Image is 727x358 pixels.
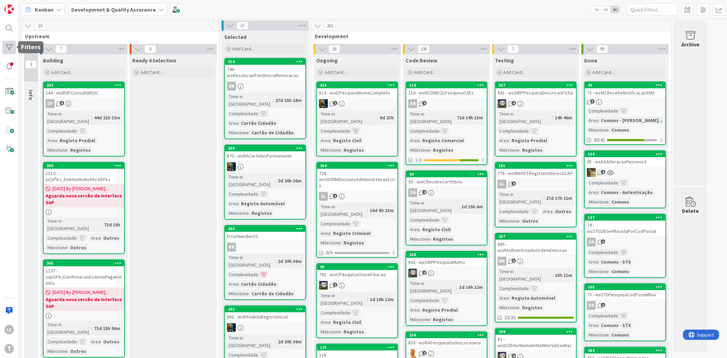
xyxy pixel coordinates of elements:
[258,271,259,278] span: :
[316,263,398,338] a: 99792 - wsICPesquisaChaveFiliacaoLSTime in [GEOGRAPHIC_DATA]:1d 16h 12mComplexidade:Area:Registo ...
[553,271,574,279] div: 16h 11m
[319,229,330,237] div: Area
[317,163,397,169] div: 264
[520,217,540,225] div: Outros
[225,65,305,80] div: 746 - wsResolucaoPendenciaRenovacao
[498,99,506,108] img: LS
[457,283,485,291] div: 1d 16h 12m
[420,226,421,233] span: :
[499,234,576,239] div: 207
[496,180,576,189] div: SL
[102,221,122,228] div: 73d 15h
[406,252,487,267] div: 328842 - wsSIRPPesquisaMatriz
[496,82,576,97] div: 327841 - wsSIRPPesquisaDescricaoFicha
[496,257,576,266] div: VM
[224,145,306,220] a: 209870 - wsRACertidaoPermanenteJCTime in [GEOGRAPHIC_DATA]:2d 20h 36mComplexidade:Area:Registo Au...
[585,168,665,177] div: JC
[585,221,665,236] div: 74 - wsSTSObterMoradaPorCodPostal
[44,163,124,184] div: 3691519 - prjSPAJ_EntidadesNotificaSPAJ
[317,169,397,190] div: 728 - wsSICRIMDivisoesAdministrativasEcris
[228,59,305,64] div: 314
[225,232,305,241] div: ErrorHandlerCC
[496,163,576,178] div: 181778 - wsIRNSIFFRegistarValoresSCAP
[456,283,457,291] span: :
[239,280,278,288] div: Cartão Cidadão
[275,257,276,265] span: :
[408,199,459,214] div: Time in [GEOGRAPHIC_DATA]
[319,192,328,201] div: SL
[77,234,78,242] span: :
[102,234,121,242] div: Outros
[598,258,599,266] span: :
[317,270,397,279] div: 792 - wsICPesquisaChaveFiliacao
[227,119,238,127] div: Area
[585,151,665,166] div: 10465 - wsAAAlteracaoPassword
[594,136,605,144] span: 30/41
[406,177,487,186] div: 93 - wsICRecebeCertObito
[499,83,576,88] div: 327
[368,207,395,214] div: 10d 8h 23m
[498,217,519,225] div: Milestone
[541,208,552,215] div: Area
[227,280,238,288] div: Area
[350,127,351,135] span: :
[618,179,619,187] span: :
[69,244,88,251] div: Outros
[319,110,377,125] div: Time in [GEOGRAPHIC_DATA]
[408,235,430,243] div: Milestone
[512,258,516,263] span: 5
[227,93,273,108] div: Time in [GEOGRAPHIC_DATA]
[44,82,124,88] div: 233
[333,283,337,287] span: 1
[552,114,553,121] span: :
[227,110,258,117] div: Complexidade
[609,198,610,206] span: :
[421,137,466,144] div: Registo Comercial
[584,150,666,208] a: 10465 - wsAAAlteracaoPasswordJCComplexidade:Area:Comuns - AutenticaçãoMilestone:Comuns
[408,188,417,197] div: DA
[406,252,487,258] div: 328
[225,59,305,80] div: 314746 - wsResolucaoPendenciaRenovacao
[587,249,618,256] div: Complexidade
[406,81,487,165] a: 124116 - wsRCOMEOLPesquisaCAEsRBTime in [GEOGRAPHIC_DATA]:72d 14h 13mComplexidade:Area:Registo Co...
[224,58,306,139] a: 314746 - wsResolucaoPendenciaRenovacaoRBTime in [GEOGRAPHIC_DATA]:27d 15h 18mComplexidade:Area:Ca...
[610,198,631,206] div: Comuns
[406,251,487,326] a: 328842 - wsSIRPPesquisaMatrizLSTime in [GEOGRAPHIC_DATA]:1d 16h 12mComplexidade:Area:Registo Pred...
[587,268,609,275] div: Milestone
[46,217,101,232] div: Time in [GEOGRAPHIC_DATA]
[553,114,574,121] div: 14h 46m
[510,137,549,144] div: Registo Predial
[43,259,125,358] a: 3651137 - sapSPAJConfirmacaoEstornoPagamentos[DATE] By [PERSON_NAME]...Aguarda nova versão da int...
[92,114,122,121] div: 44d 21h 33m
[415,156,422,164] span: 1 / 3
[43,81,125,156] a: 233144 - wsBUPiConsultaRGGDFTime in [GEOGRAPHIC_DATA]:44d 21h 33mComplexidade:Area:Registo Predia...
[225,145,305,160] div: 209870 - wsRACertidaoPermanente
[587,258,598,266] div: Area
[319,146,341,154] div: Milestone
[341,239,342,247] span: :
[46,244,67,251] div: Milestone
[250,129,296,136] div: Cartão de Cidadão
[342,239,366,247] div: Registos
[498,257,506,266] div: VM
[227,190,258,198] div: Complexidade
[408,146,430,154] div: Milestone
[422,101,427,105] span: 4
[406,269,487,278] div: LS
[496,234,576,255] div: 207865 - wsRAObterEstadoOrdemEmissao
[512,101,516,105] span: 4
[406,88,487,97] div: 116 - wsRCOMEOLPesquisaCAEs
[408,269,417,278] img: LS
[227,173,275,188] div: Time in [GEOGRAPHIC_DATA]
[319,127,350,135] div: Complexidade
[408,216,439,224] div: Complexidade
[44,82,124,97] div: 233144 - wsBUPiConsultaRGG
[58,137,97,144] div: Registo Predial
[227,209,249,217] div: Milestone
[422,190,427,194] span: 4
[47,83,124,88] div: 233
[459,203,460,210] span: :
[378,114,395,121] div: 9d 23h
[408,226,420,233] div: Area
[317,192,397,201] div: SL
